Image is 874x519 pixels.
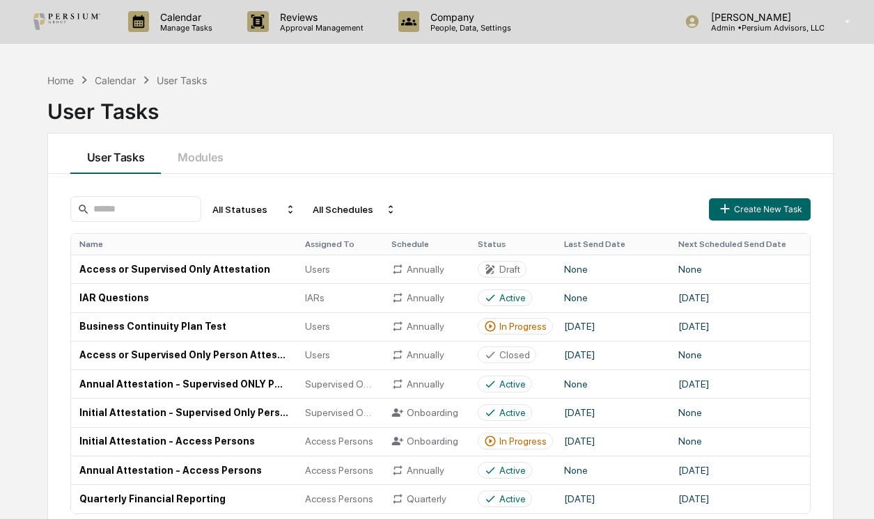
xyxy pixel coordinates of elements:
th: Assigned To [297,234,383,255]
td: None [556,369,670,398]
td: None [670,398,798,426]
td: None [670,341,798,369]
div: Annually [391,292,461,304]
td: None [670,427,798,456]
td: [DATE] [556,484,670,513]
span: Supervised Only Persons [305,407,375,418]
td: [DATE] [670,484,798,513]
div: Annually [391,464,461,477]
td: [DATE] [670,283,798,312]
span: Access Persons [305,436,373,447]
div: Annually [391,320,461,333]
button: User Tasks [70,134,162,174]
td: [DATE] [670,312,798,341]
p: [PERSON_NAME] [700,11,825,23]
span: Users [305,264,330,275]
div: All Statuses [207,198,302,221]
td: Annual Attestation - Access Persons [71,456,297,484]
p: Company [419,11,518,23]
div: Draft [499,264,520,275]
td: Initial Attestation - Access Persons [71,427,297,456]
th: Next Scheduled Send Date [670,234,798,255]
div: Onboarding [391,406,461,419]
td: None [670,255,798,283]
td: Quarterly Financial Reporting [71,484,297,513]
div: In Progress [499,321,547,332]
td: None [556,255,670,283]
div: All Schedules [307,198,402,221]
div: Active [499,465,526,476]
div: Active [499,493,526,504]
div: Annually [391,263,461,276]
span: Supervised Only Persons [305,378,375,390]
td: [DATE] [556,398,670,426]
div: Calendar [95,74,136,86]
div: User Tasks [47,88,834,124]
td: None [556,283,670,312]
td: Annual Attestation - Supervised ONLY Persons [71,369,297,398]
p: Calendar [149,11,219,23]
p: Reviews [269,11,370,23]
div: Active [499,292,526,303]
div: Annually [391,349,461,361]
iframe: Open customer support [829,473,867,511]
p: Approval Management [269,23,370,33]
td: [DATE] [670,456,798,484]
td: Access or Supervised Only Attestation [71,255,297,283]
p: People, Data, Settings [419,23,518,33]
td: Initial Attestation - Supervised Only Persons [71,398,297,426]
button: Create New Task [709,198,811,221]
span: Users [305,349,330,360]
div: User Tasks [157,74,207,86]
div: Home [47,74,74,86]
td: [DATE] [556,312,670,341]
td: None [556,456,670,484]
div: Annually [391,378,461,390]
td: [DATE] [556,427,670,456]
div: Active [499,378,526,390]
span: Access Persons [305,465,373,476]
td: IAR Questions [71,283,297,312]
span: IARs [305,292,325,303]
p: Admin • Persium Advisors, LLC [700,23,825,33]
div: In Progress [499,436,547,447]
img: logo [33,13,100,30]
td: Business Continuity Plan Test [71,312,297,341]
th: Last Send Date [556,234,670,255]
th: Name [71,234,297,255]
td: [DATE] [556,341,670,369]
td: [DATE] [670,369,798,398]
th: Schedule [383,234,469,255]
div: Quarterly [391,493,461,505]
div: Active [499,407,526,418]
div: Closed [499,349,530,360]
div: Onboarding [391,435,461,447]
span: Access Persons [305,493,373,504]
span: Users [305,321,330,332]
p: Manage Tasks [149,23,219,33]
td: Access or Supervised Only Person Attestation [71,341,297,369]
th: Status [469,234,556,255]
button: Modules [161,134,240,174]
